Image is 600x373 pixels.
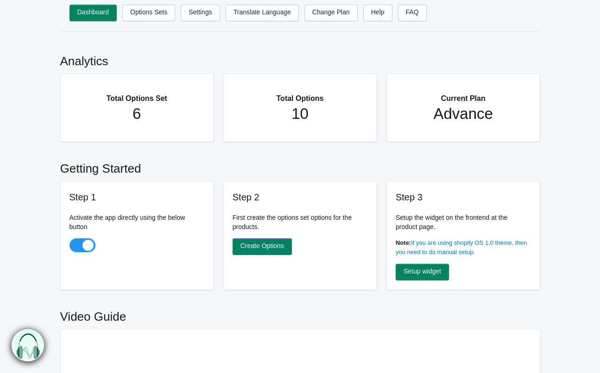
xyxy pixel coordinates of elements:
h3: Step 3 [396,191,531,204]
a: Setup widget [396,264,449,280]
h2: Total Options Set [79,83,196,105]
h2: Video Guide [60,299,540,329]
p: First create the options set options for the products. [233,213,368,231]
h2: Total Options [242,83,359,105]
h3: Step 2 [233,191,368,204]
a: Options Sets [122,5,175,21]
a: Help [363,5,392,21]
p: Setup the widget on the frontend at the product page. [396,213,531,231]
a: If you are using shopify OS 1.0 theme, then you need to do manual setup. [396,239,527,255]
h2: Analytics [60,44,540,74]
img: bxm.png [12,329,44,361]
a: Dashboard [69,5,117,21]
a: FAQ [398,5,427,21]
h2: Getting Started [60,151,540,181]
a: Settings [181,5,220,21]
h1: Advance [405,105,522,123]
a: Change Plan [304,5,358,21]
h1: 6 [79,105,196,123]
a: Create Options [233,238,292,255]
h3: Step 1 [69,191,205,204]
a: Translate Language [226,5,299,21]
p: Activate the app directly using the below button [69,213,205,231]
h1: 10 [242,105,359,123]
b: Note: [396,239,411,246]
h2: Current Plan [405,83,522,105]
